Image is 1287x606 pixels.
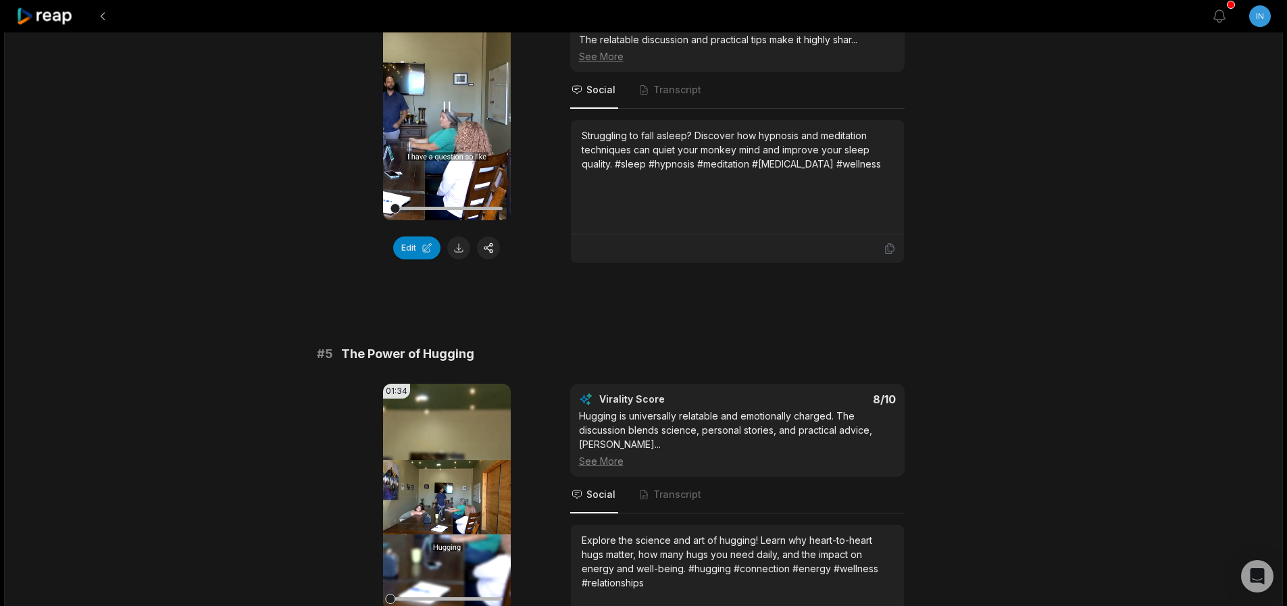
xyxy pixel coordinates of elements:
[393,236,440,259] button: Edit
[582,128,893,171] div: Struggling to fall asleep? Discover how hypnosis and meditation techniques can quiet your monkey ...
[579,49,896,64] div: See More
[579,409,896,468] div: Hugging is universally relatable and emotionally charged. The discussion blends science, personal...
[582,533,893,590] div: Explore the science and art of hugging! Learn why heart-to-heart hugs matter, how many hugs you n...
[341,345,474,363] span: The Power of Hugging
[1241,560,1273,592] div: Open Intercom Messenger
[570,72,905,109] nav: Tabs
[579,18,896,64] div: Sleep issues are universal, and the clip offers actionable solutions. The relatable discussion an...
[586,488,615,501] span: Social
[599,393,745,406] div: Virality Score
[751,393,896,406] div: 8 /10
[579,454,896,468] div: See More
[570,477,905,513] nav: Tabs
[586,83,615,97] span: Social
[653,488,701,501] span: Transcript
[317,345,333,363] span: # 5
[653,83,701,97] span: Transcript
